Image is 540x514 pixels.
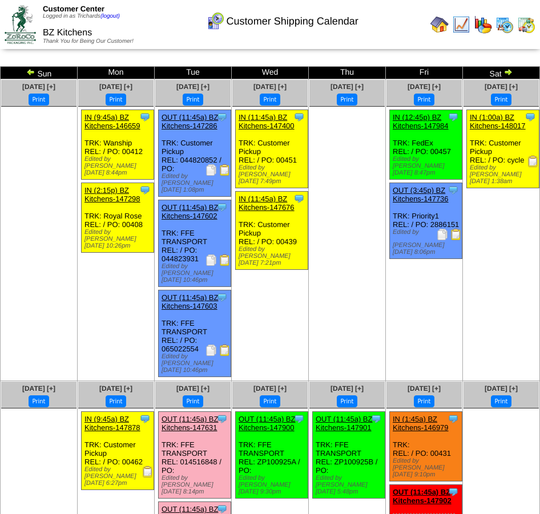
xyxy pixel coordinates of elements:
[82,183,154,253] div: TRK: Royal Rose REL: / PO: 00408
[22,385,55,392] a: [DATE] [+]
[437,229,448,240] img: Packing Slip
[386,67,463,79] td: Fri
[491,395,511,407] button: Print
[393,458,462,478] div: Edited by [PERSON_NAME] [DATE] 9:10pm
[176,385,209,392] a: [DATE] [+]
[216,111,228,123] img: Tooltip
[448,413,459,424] img: Tooltip
[205,254,217,266] img: Packing Slip
[331,385,364,392] a: [DATE] [+]
[155,67,232,79] td: Tue
[293,111,305,123] img: Tooltip
[22,83,55,91] a: [DATE] [+]
[337,395,357,407] button: Print
[390,412,462,481] div: TRK: REL: / PO: 00431
[43,38,134,44] span: Thank You for Being Our Customer!
[517,15,535,34] img: calendarinout.gif
[162,293,218,310] a: OUT (11:45a) BZ Kitchens-147603
[260,395,280,407] button: Print
[293,413,305,424] img: Tooltip
[430,15,449,34] img: home.gif
[43,5,104,13] span: Customer Center
[408,83,441,91] a: [DATE] [+]
[219,345,231,356] img: Bill of Lading
[495,15,514,34] img: calendarprod.gif
[43,13,120,19] span: Logged in as Trichards
[227,15,358,27] span: Customer Shipping Calendar
[313,412,385,499] div: TRK: FFE TRANSPORT REL: ZP100925B / PO:
[219,254,231,266] img: Bill of Lading
[84,415,140,432] a: IN (9:45a) BZ Kitchens-147878
[393,229,462,256] div: Edited by [PERSON_NAME] [DATE] 8:06pm
[176,83,209,91] a: [DATE] [+]
[99,83,132,91] span: [DATE] [+]
[236,110,308,188] div: TRK: Customer Pickup REL: / PO: 00451
[503,67,513,76] img: arrowright.gif
[84,466,154,487] div: Edited by [PERSON_NAME] [DATE] 6:27pm
[239,195,295,212] a: IN (11:45a) BZ Kitchens-147676
[162,173,231,193] div: Edited by [PERSON_NAME] [DATE] 1:08pm
[236,412,308,499] div: TRK: FFE TRANSPORT REL: ZP100925A / PO:
[408,385,441,392] a: [DATE] [+]
[393,415,449,432] a: IN (1:45a) BZ Kitchens-146979
[82,412,154,490] div: TRK: Customer Pickup REL: / PO: 00462
[183,94,203,106] button: Print
[99,385,132,392] a: [DATE] [+]
[26,67,35,76] img: arrowleft.gif
[474,15,492,34] img: graph.gif
[448,184,459,196] img: Tooltip
[448,111,459,123] img: Tooltip
[219,164,231,176] img: Bill of Lading
[239,475,308,495] div: Edited by [PERSON_NAME] [DATE] 9:30pm
[316,415,372,432] a: OUT (11:45a) BZ Kitchens-147901
[390,183,462,259] div: TRK: Priority1 REL: / PO: 2886151
[393,156,462,176] div: Edited by [PERSON_NAME] [DATE] 8:47pm
[139,184,151,196] img: Tooltip
[316,475,385,495] div: Edited by [PERSON_NAME] [DATE] 5:48pm
[78,67,155,79] td: Mon
[162,475,231,495] div: Edited by [PERSON_NAME] [DATE] 8:14pm
[470,164,539,185] div: Edited by [PERSON_NAME] [DATE] 1:38am
[142,466,154,477] img: Receiving Document
[84,229,154,249] div: Edited by [PERSON_NAME] [DATE] 10:26pm
[29,395,49,407] button: Print
[393,488,452,505] a: OUT (11:45a) BZ Kitchens-147902
[414,395,434,407] button: Print
[159,290,231,377] div: TRK: FFE TRANSPORT REL: / PO: 065022554
[467,110,539,188] div: TRK: Customer Pickup REL: / PO: cycle
[527,156,539,167] img: Receiving Document
[239,113,295,130] a: IN (11:45a) BZ Kitchens-147400
[106,94,126,106] button: Print
[159,412,231,499] div: TRK: FFE TRANSPORT REL: 014516848 / PO:
[236,192,308,270] div: TRK: Customer Pickup REL: / PO: 00439
[162,353,231,374] div: Edited by [PERSON_NAME] [DATE] 10:46pm
[100,13,120,19] a: (logout)
[162,113,218,130] a: OUT (11:45a) BZ Kitchens-147286
[159,110,231,197] div: TRK: Customer Pickup REL: 044820852 / PO:
[485,83,518,91] a: [DATE] [+]
[393,186,449,203] a: OUT (3:45p) BZ Kitchens-147736
[337,94,357,106] button: Print
[485,385,518,392] a: [DATE] [+]
[309,67,386,79] td: Thu
[414,94,434,106] button: Print
[205,345,217,356] img: Packing Slip
[216,292,228,303] img: Tooltip
[253,83,287,91] a: [DATE] [+]
[29,94,49,106] button: Print
[239,246,308,266] div: Edited by [PERSON_NAME] [DATE] 7:21pm
[183,395,203,407] button: Print
[260,94,280,106] button: Print
[293,193,305,204] img: Tooltip
[162,415,218,432] a: OUT (11:45a) BZ Kitchens-147631
[84,156,154,176] div: Edited by [PERSON_NAME] [DATE] 8:44pm
[331,83,364,91] a: [DATE] [+]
